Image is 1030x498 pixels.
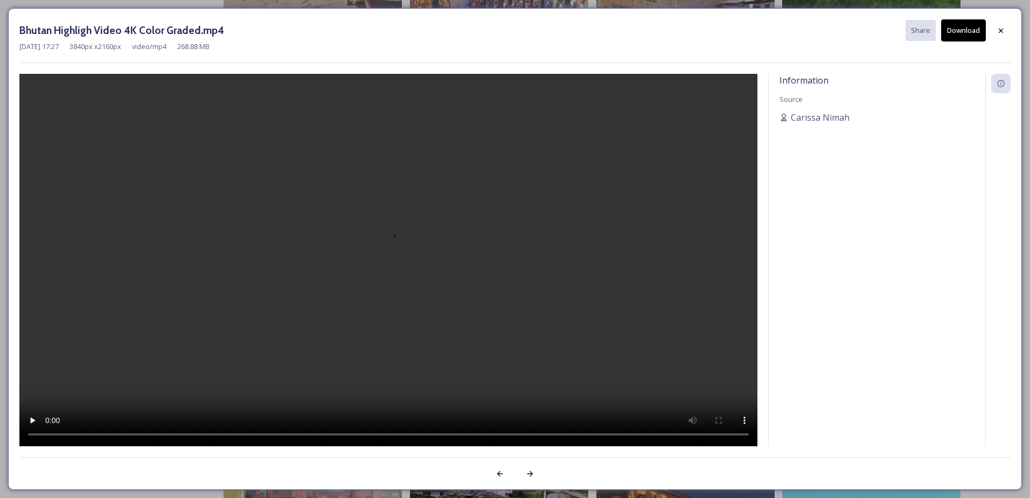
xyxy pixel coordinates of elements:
[791,111,850,124] span: Carissa Nimah
[780,94,803,104] span: Source
[132,41,166,52] span: video/mp4
[780,74,829,86] span: Information
[19,41,59,52] span: [DATE] 17:27
[69,41,121,52] span: 3840 px x 2160 px
[19,23,224,38] h3: Bhutan Highligh Video 4K Color Graded.mp4
[906,20,936,41] button: Share
[177,41,210,52] span: 268.88 MB
[941,19,986,41] button: Download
